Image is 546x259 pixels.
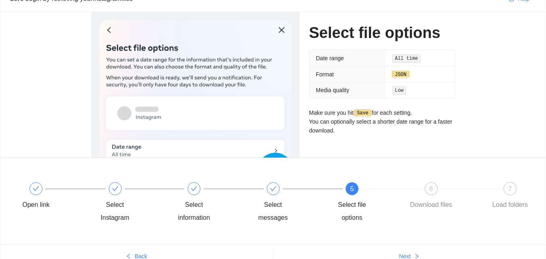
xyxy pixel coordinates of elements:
h1: Select file options [309,23,455,42]
span: check [112,185,118,192]
div: 5Select file options [329,182,408,224]
code: Low [392,86,406,95]
span: check [33,185,39,192]
span: Date range [316,55,344,61]
div: Open link [22,198,50,211]
div: Select information [171,182,250,224]
div: Select messages [250,198,297,224]
div: 6Download files [408,182,487,211]
div: Download files [410,198,452,211]
code: Save [354,109,371,117]
span: 7 [508,185,512,192]
span: check [191,185,197,192]
span: Media quality [316,87,350,93]
div: Open link [13,182,92,211]
span: Format [316,71,334,78]
p: Make sure you hit for each setting. You can optionally select a shorter date range for a faster d... [309,108,455,135]
span: check [270,185,276,192]
span: 5 [350,185,354,192]
code: All time [392,55,420,63]
div: Load folders [492,198,528,211]
code: JSON [392,71,409,79]
div: 7Load folders [487,182,533,211]
div: Select file options [329,198,375,224]
span: 6 [429,185,433,192]
div: Select information [171,198,217,224]
div: Select Instagram [92,198,139,224]
div: Select Instagram [92,182,171,224]
div: Select messages [250,182,329,224]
